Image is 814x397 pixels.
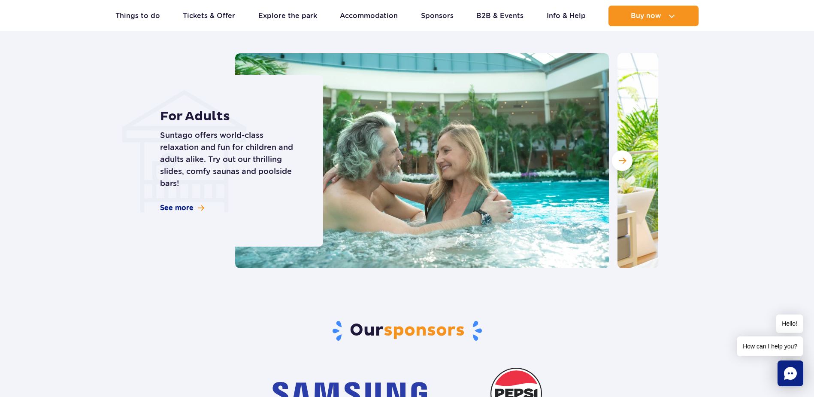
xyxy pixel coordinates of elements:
[258,6,317,26] a: Explore the park
[384,320,465,341] span: sponsors
[115,6,160,26] a: Things to do
[183,6,235,26] a: Tickets & Offer
[160,203,194,213] span: See more
[547,6,586,26] a: Info & Help
[235,53,609,268] img: Photo of an elderly couple relaxing in a swimming pool, surrounded by palm leaves, viewed from hi...
[160,109,304,124] strong: For Adults
[776,315,803,333] span: Hello!
[631,12,661,20] span: Buy now
[160,203,204,213] a: See more
[160,129,304,189] p: Suntago offers world-class relaxation and fun for children and adults alike. Try out our thrillin...
[737,336,803,356] span: How can I help you?
[778,360,803,386] div: Chat
[421,6,454,26] a: Sponsors
[608,6,699,26] button: Buy now
[612,150,632,171] button: Next slide
[156,320,658,342] h3: Our
[476,6,524,26] a: B2B & Events
[340,6,398,26] a: Accommodation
